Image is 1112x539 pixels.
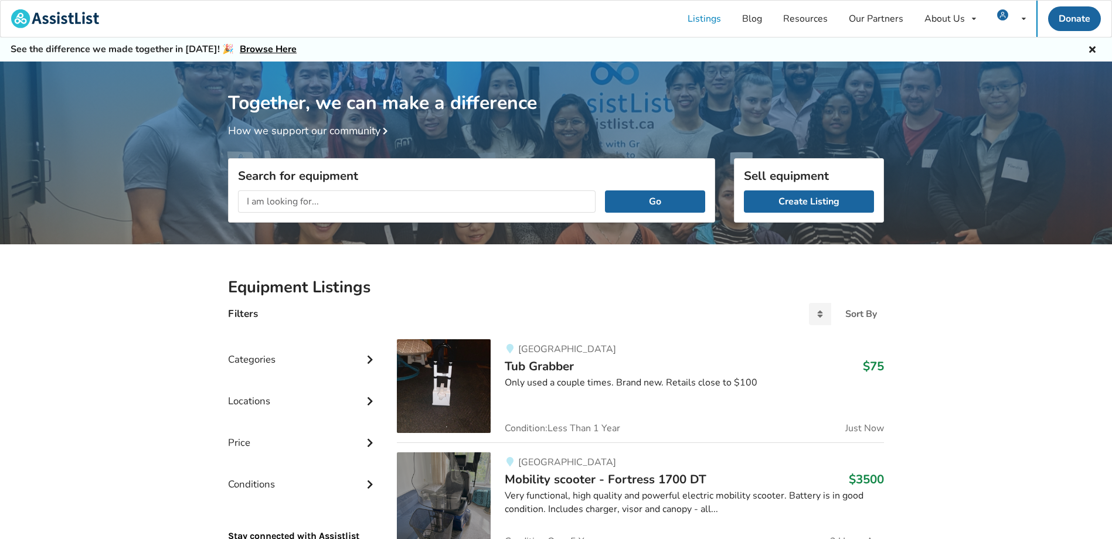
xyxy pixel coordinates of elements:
a: bathroom safety-tub grabber[GEOGRAPHIC_DATA]Tub Grabber$75Only used a couple times. Brand new. Re... [397,339,884,442]
a: Our Partners [838,1,914,37]
input: I am looking for... [238,190,596,213]
a: Listings [677,1,732,37]
span: Just Now [845,424,884,433]
a: Donate [1048,6,1101,31]
a: Resources [773,1,838,37]
button: Go [605,190,705,213]
h5: See the difference we made together in [DATE]! 🎉 [11,43,297,56]
span: Condition: Less Than 1 Year [505,424,620,433]
div: Conditions [228,455,378,496]
div: About Us [924,14,965,23]
div: Only used a couple times. Brand new. Retails close to $100 [505,376,884,390]
img: user icon [997,9,1008,21]
div: Locations [228,371,378,413]
h2: Equipment Listings [228,277,884,298]
h3: $3500 [849,472,884,487]
span: Tub Grabber [505,358,574,374]
h3: $75 [863,359,884,374]
a: Browse Here [240,43,297,56]
div: Price [228,413,378,455]
img: bathroom safety-tub grabber [397,339,491,433]
img: assistlist-logo [11,9,99,28]
span: [GEOGRAPHIC_DATA] [518,456,616,469]
div: Categories [228,330,378,371]
div: Very functional, high quality and powerful electric mobility scooter. Battery is in good conditio... [505,489,884,516]
span: Mobility scooter - Fortress 1700 DT [505,471,706,487]
a: How we support our community [228,124,392,138]
h3: Sell equipment [744,168,874,183]
div: Sort By [845,309,877,319]
h3: Search for equipment [238,168,705,183]
a: Blog [732,1,773,37]
span: [GEOGRAPHIC_DATA] [518,343,616,356]
h1: Together, we can make a difference [228,62,884,115]
a: Create Listing [744,190,874,213]
h4: Filters [228,307,258,320]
